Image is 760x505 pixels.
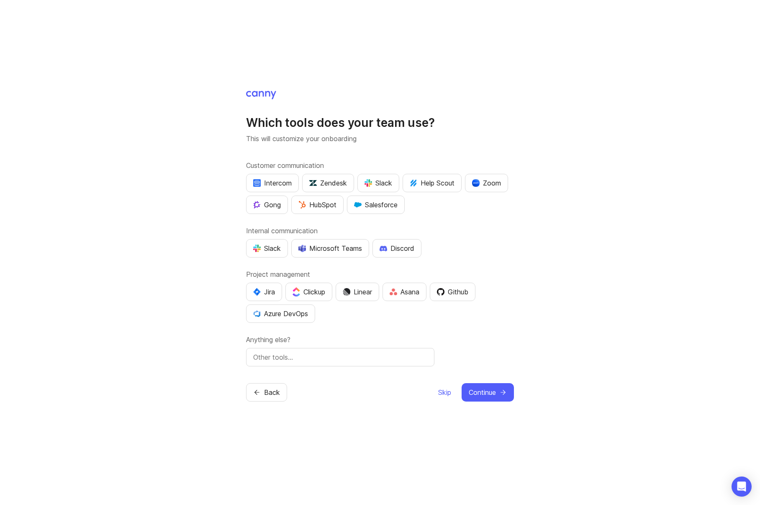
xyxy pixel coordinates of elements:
img: kV1LT1TqjqNHPtRK7+FoaplE1qRq1yqhg056Z8K5Oc6xxgIuf0oNQ9LelJqbcyPisAf0C9LDpX5UIuAAAAAElFTkSuQmCC [410,179,417,187]
img: +iLplPsjzba05dttzK064pds+5E5wZnCVbuGoLvBrYdmEPrXTzGo7zG60bLEREEjvOjaG9Saez5xsOEAbxBwOP6dkea84XY9O... [380,245,387,251]
button: Slack [246,239,288,258]
button: Salesforce [347,196,405,214]
img: YKcwp4sHBXAAAAAElFTkSuQmCC [253,310,261,317]
div: Gong [253,200,281,210]
div: Slack [365,178,392,188]
label: Internal communication [246,226,514,236]
div: Asana [390,287,419,297]
button: Continue [462,383,514,402]
img: svg+xml;base64,PHN2ZyB4bWxucz0iaHR0cDovL3d3dy53My5vcmcvMjAwMC9zdmciIHZpZXdCb3g9IjAgMCA0MC4zNDMgND... [253,288,261,296]
div: Azure DevOps [253,309,308,319]
button: Clickup [285,283,332,301]
div: Zendesk [309,178,347,188]
div: HubSpot [298,200,336,210]
button: Zoom [465,174,508,192]
p: This will customize your onboarding [246,134,514,144]
label: Project management [246,269,514,279]
span: Continue [469,387,496,397]
div: Slack [253,243,281,253]
div: Salesforce [354,200,398,210]
div: Discord [380,243,414,253]
button: Back [246,383,287,402]
div: Linear [343,287,372,297]
img: Dm50RERGQWO2Ei1WzHVviWZlaLVriU9uRN6E+tIr91ebaDbMKKPDpFbssSuEG21dcGXkrKsuOVPwCeFJSFAIOxgiKgL2sFHRe... [343,288,350,296]
button: Github [430,283,475,301]
button: Asana [383,283,426,301]
span: Back [264,387,280,397]
img: UniZRqrCPz6BHUWevMzgDJ1FW4xaGg2egd7Chm8uY0Al1hkDyjqDa8Lkk0kDEdqKkBok+T4wfoD0P0o6UMciQ8AAAAASUVORK... [309,179,317,187]
button: Linear [336,283,379,301]
button: Azure DevOps [246,304,315,323]
img: qKnp5cUisfhcFQGr1t296B61Fm0WkUVwBZaiVE4uNRmEGBFetJMz8xGrgPHqF1mLDIG816Xx6Jz26AFmkmT0yuOpRCAR7zRpG... [253,201,261,209]
img: G+3M5qq2es1si5SaumCnMN47tP1CvAZneIVX5dcx+oz+ZLhv4kfP9DwAAAABJRU5ErkJggg== [298,201,306,209]
img: WIAAAAASUVORK5CYII= [253,245,261,252]
button: Slack [357,174,399,192]
span: Skip [438,387,451,397]
img: j83v6vj1tgY2AAAAABJRU5ErkJggg== [293,287,300,296]
div: Help Scout [410,178,454,188]
label: Anything else? [246,335,514,345]
button: HubSpot [291,196,344,214]
div: Intercom [253,178,292,188]
img: GKxMRLiRsgdWqxrdBeWfGK5kaZ2alx1WifDSa2kSTsK6wyJURKhUuPoQRYzjholVGzT2A2owx2gHwZoyZHHCYJ8YNOAZj3DSg... [354,201,362,209]
img: 0D3hMmx1Qy4j6AAAAAElFTkSuQmCC [437,288,444,296]
input: Other tools… [253,352,427,362]
div: Github [437,287,468,297]
button: Skip [438,383,452,402]
h1: Which tools does your team use? [246,115,514,130]
div: Jira [253,287,275,297]
button: Discord [372,239,421,258]
div: Zoom [472,178,501,188]
img: WIAAAAASUVORK5CYII= [365,179,372,187]
div: Microsoft Teams [298,243,362,253]
div: Clickup [293,287,325,297]
img: Canny Home [246,91,276,99]
div: Open Intercom Messenger [732,477,752,497]
img: xLHbn3khTPgAAAABJRU5ErkJggg== [472,179,480,187]
button: Gong [246,196,288,214]
button: Zendesk [302,174,354,192]
button: Intercom [246,174,299,192]
button: Jira [246,283,282,301]
button: Help Scout [403,174,462,192]
img: D0GypeOpROL5AAAAAElFTkSuQmCC [298,245,306,252]
img: Rf5nOJ4Qh9Y9HAAAAAElFTkSuQmCC [390,289,397,296]
button: Microsoft Teams [291,239,369,258]
img: eRR1duPH6fQxdnSV9IruPjCimau6md0HxlPR81SIPROHX1VjYjAN9a41AAAAAElFTkSuQmCC [253,179,261,187]
label: Customer communication [246,160,514,170]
